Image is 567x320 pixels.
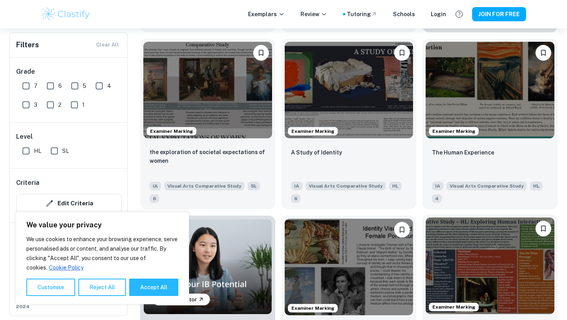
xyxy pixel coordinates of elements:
[426,218,554,314] img: Visual Arts Comparative Study IA example thumbnail: Exploring Human Interaction
[143,219,272,314] img: Thumbnail
[306,182,386,190] span: Visual Arts Comparative Study
[530,182,543,190] span: HL
[432,194,442,203] span: 4
[447,182,527,190] span: Visual Arts Comparative Study
[48,264,84,271] a: Cookie Policy
[429,303,478,311] span: Examiner Marking
[41,6,91,22] img: Clastify logo
[422,39,558,209] a: Examiner MarkingPlease log in to bookmark exemplarsThe Human ExperienceIAVisual Arts Comparative ...
[452,7,466,21] button: Help and Feedback
[426,42,554,138] img: Visual Arts Comparative Study IA example thumbnail: The Human Experience
[147,128,196,135] span: Examiner Marking
[16,303,122,310] span: 2024
[58,100,61,109] span: 2
[58,82,62,90] span: 6
[347,10,377,19] a: Tutoring
[16,39,39,50] h6: Filters
[34,82,37,90] span: 7
[62,147,69,155] span: SL
[285,219,413,315] img: Visual Arts Comparative Study IA example thumbnail: Identity visualized in female portraitur
[429,128,478,135] span: Examiner Marking
[140,39,275,209] a: Examiner MarkingPlease log in to bookmark exemplarsthe exploration of societal expectations of wo...
[82,100,85,109] span: 1
[150,148,266,165] p: the exploration of societal expectations of women
[253,45,269,61] button: Please log in to bookmark exemplars
[164,182,245,190] span: Visual Arts Comparative Study
[34,147,41,155] span: HL
[285,42,413,138] img: Visual Arts Comparative Study IA example thumbnail: A Study of Identity
[78,279,126,296] button: Reject All
[26,220,178,230] p: We value your privacy
[107,82,111,90] span: 4
[16,194,122,213] button: Edit Criteria
[291,148,342,157] p: A Study of Identity
[394,222,410,238] button: Please log in to bookmark exemplars
[393,10,415,19] a: Schools
[150,182,161,190] span: IA
[143,42,272,138] img: Visual Arts Comparative Study IA example thumbnail: the exploration of societal expectations
[432,182,443,190] span: IA
[472,7,526,21] button: JOIN FOR FREE
[16,178,39,188] h6: Criteria
[150,194,159,203] span: 6
[389,182,402,190] span: HL
[291,182,302,190] span: IA
[291,194,300,203] span: 6
[26,279,75,296] button: Customise
[394,45,410,61] button: Please log in to bookmark exemplars
[300,10,327,19] p: Review
[26,234,178,272] p: We use cookies to enhance your browsing experience, serve personalised ads or content, and analys...
[535,45,551,61] button: Please log in to bookmark exemplars
[432,148,494,157] p: The Human Experience
[16,132,122,141] h6: Level
[248,10,285,19] p: Exemplars
[129,279,178,296] button: Accept All
[16,212,189,304] div: We value your privacy
[16,67,122,76] h6: Grade
[282,39,417,209] a: Examiner MarkingPlease log in to bookmark exemplarsA Study of IdentityIAVisual Arts Comparative S...
[248,182,260,190] span: SL
[431,10,446,19] a: Login
[83,82,86,90] span: 5
[288,305,337,312] span: Examiner Marking
[535,221,551,236] button: Please log in to bookmark exemplars
[34,100,37,109] span: 3
[288,128,337,135] span: Examiner Marking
